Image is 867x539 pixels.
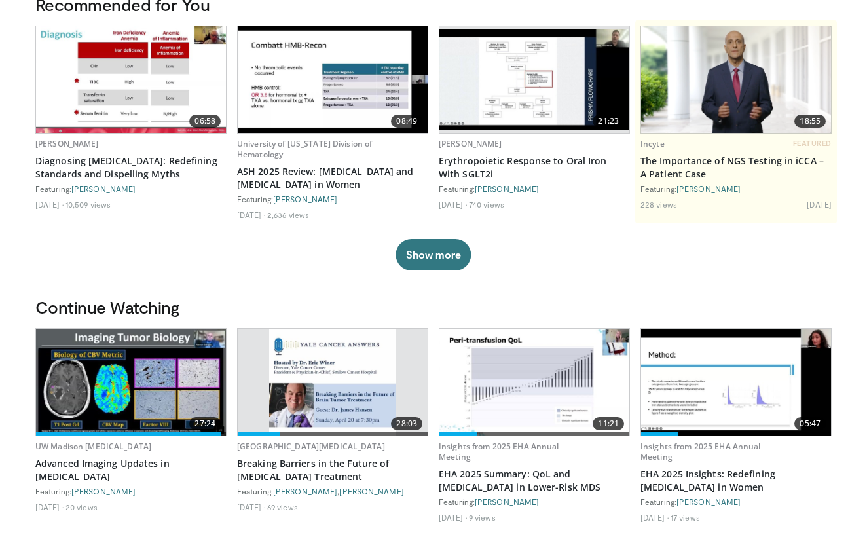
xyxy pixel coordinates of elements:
li: 20 views [65,502,98,512]
a: UW Madison [MEDICAL_DATA] [35,441,151,452]
a: [PERSON_NAME] [475,184,539,193]
li: 2,636 views [267,210,309,220]
li: [DATE] [35,502,64,512]
a: The Importance of NGS Testing in iCCA – A Patient Case [640,155,832,181]
a: [GEOGRAPHIC_DATA][MEDICAL_DATA] [237,441,385,452]
li: [DATE] [807,199,832,210]
span: FEATURED [793,139,832,148]
li: [DATE] [237,502,265,512]
span: 27:24 [189,417,221,430]
li: 10,509 views [65,199,111,210]
span: 21:23 [593,115,624,128]
div: Featuring: [439,496,630,507]
a: [PERSON_NAME] [71,487,136,496]
div: Featuring: [237,194,428,204]
li: [DATE] [237,210,265,220]
span: 05:47 [794,417,826,430]
a: Diagnosing [MEDICAL_DATA]: Redefining Standards and Dispelling Myths [35,155,227,181]
a: EHA 2025 Insights: Redefining [MEDICAL_DATA] in Women [640,468,832,494]
li: [DATE] [640,512,669,523]
a: 11:21 [439,329,629,436]
a: Erythropoietic Response to Oral Iron With SGLT2i [439,155,630,181]
li: 69 views [267,502,298,512]
div: Featuring: [439,183,630,194]
a: 18:55 [641,26,831,133]
div: Featuring: [35,183,227,194]
img: ffab8619-14d9-405b-a71b-6ca85ec77900.620x360_q85_upscale.jpg [36,329,226,436]
div: Featuring: [640,496,832,507]
a: 27:24 [36,329,226,436]
span: 18:55 [794,115,826,128]
a: [PERSON_NAME] [71,184,136,193]
button: Show more [396,239,471,270]
a: 21:23 [439,26,629,133]
a: [PERSON_NAME] [273,195,337,204]
img: dbfd5f25-7945-44a5-8d2f-245839b470de.620x360_q85_upscale.jpg [238,26,428,133]
a: [PERSON_NAME] [676,184,741,193]
div: Featuring: [35,486,227,496]
a: Insights from 2025 EHA Annual Meeting [439,441,559,462]
img: f7929ac2-4813-417a-bcb3-dbabb01c513c.620x360_q85_upscale.jpg [36,26,226,133]
a: [PERSON_NAME] [273,487,337,496]
span: 06:58 [189,115,221,128]
a: EHA 2025 Summary: QoL and [MEDICAL_DATA] in Lower-Risk MDS [439,468,630,494]
a: University of [US_STATE] Division of Hematology [237,138,372,160]
a: Advanced Imaging Updates in [MEDICAL_DATA] [35,457,227,483]
li: 228 views [640,199,677,210]
img: 3ab57677-b612-4fb4-8672-8791add8897c.620x360_q85_upscale.jpg [439,329,629,436]
a: 28:03 [238,329,428,436]
li: 17 views [671,512,700,523]
a: Insights from 2025 EHA Annual Meeting [640,441,760,462]
a: [PERSON_NAME] [676,497,741,506]
div: Featuring: [640,183,832,194]
a: [PERSON_NAME] [339,487,403,496]
li: [DATE] [439,199,467,210]
a: ASH 2025 Review: [MEDICAL_DATA] and [MEDICAL_DATA] in Women [237,165,428,191]
img: 6827cc40-db74-4ebb-97c5-13e529cfd6fb.png.620x360_q85_upscale.png [641,26,831,132]
li: [DATE] [35,199,64,210]
a: 08:49 [238,26,428,133]
h3: Continue Watching [35,297,832,318]
a: Incyte [640,138,665,149]
img: c3e9f104-f2f8-4f6d-ab66-11c522d94f0d.620x360_q85_upscale.jpg [269,329,397,436]
li: [DATE] [439,512,467,523]
a: Breaking Barriers in the Future of [MEDICAL_DATA] Treatment [237,457,428,483]
a: [PERSON_NAME] [475,497,539,506]
li: 9 views [469,512,496,523]
li: 740 views [469,199,504,210]
a: 06:58 [36,26,226,133]
img: 73e02e28-69e7-41f5-88cc-159737995a96.620x360_q85_upscale.jpg [641,329,831,436]
a: 05:47 [641,329,831,436]
span: 11:21 [593,417,624,430]
img: 7a1a5771-6296-4a76-a689-d78375c2425f.620x360_q85_upscale.jpg [439,29,629,130]
span: 08:49 [391,115,422,128]
a: [PERSON_NAME] [35,138,99,149]
span: 28:03 [391,417,422,430]
a: [PERSON_NAME] [439,138,502,149]
div: Featuring: , [237,486,428,496]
